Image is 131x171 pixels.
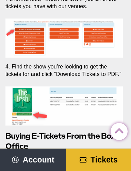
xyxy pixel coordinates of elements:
span: Tickets [91,155,118,164]
a: Back to Top [111,123,124,137]
p: 4. Find the show you’re looking to get the tickets for and click “Download Tickets to PDF.” [5,63,123,78]
strong: Buying E-Tickets From the Box Office [5,131,115,151]
span: Account [23,155,54,164]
